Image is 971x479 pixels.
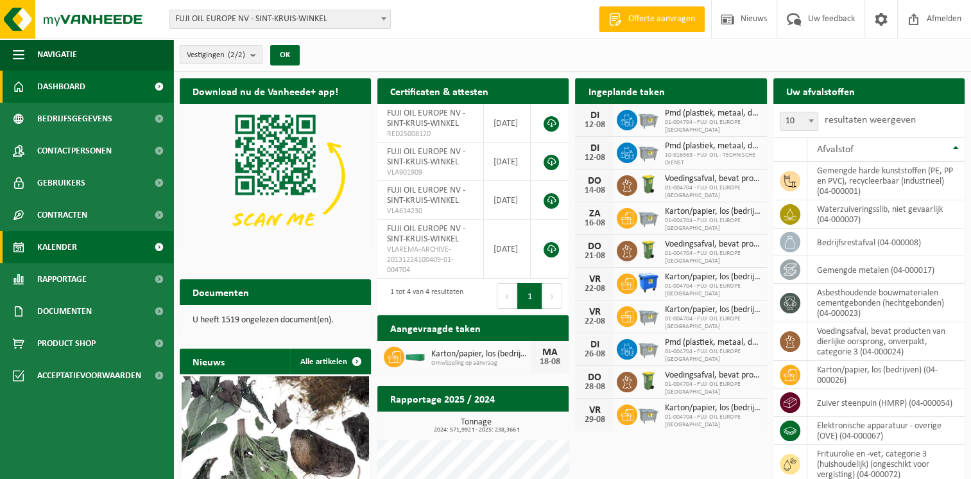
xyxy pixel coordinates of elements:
[193,316,358,325] p: U heeft 1519 ongelezen document(en).
[581,415,607,424] div: 29-08
[484,181,531,220] td: [DATE]
[807,200,965,229] td: waterzuiveringsslib, niet gevaarlijk (04-000007)
[180,279,262,304] h2: Documenten
[637,304,659,326] img: WB-2500-GAL-GY-01
[377,386,508,411] h2: Rapportage 2025 / 2024
[664,119,760,134] span: 01-004704 - FUJI OIL EUROPE [GEOGRAPHIC_DATA]
[187,46,245,65] span: Vestigingen
[581,307,607,317] div: VR
[377,315,494,340] h2: Aangevraagde taken
[37,71,85,103] span: Dashboard
[37,199,87,231] span: Contracten
[170,10,390,28] span: FUJI OIL EUROPE NV - SINT-KRUIS-WINKEL
[780,112,818,130] span: 10
[387,224,465,244] span: FUJI OIL EUROPE NV - SINT-KRUIS-WINKEL
[581,340,607,350] div: DI
[664,272,760,283] span: Karton/papier, los (bedrijven)
[517,283,542,309] button: 1
[290,349,370,374] a: Alle artikelen
[431,349,530,360] span: Karton/papier, los (bedrijven)
[581,176,607,186] div: DO
[581,405,607,415] div: VR
[581,274,607,284] div: VR
[581,317,607,326] div: 22-08
[180,104,371,248] img: Download de VHEPlus App
[431,360,530,367] span: Omwisseling op aanvraag
[637,403,659,424] img: WB-2500-GAL-GY-01
[637,108,659,130] img: WB-2500-GAL-GY-04
[825,115,916,125] label: resultaten weergeven
[581,121,607,130] div: 12-08
[664,338,760,348] span: Pmd (plastiek, metaal, drankkartons) (bedrijven)
[664,141,760,152] span: Pmd (plastiek, metaal, drankkartons) (bedrijven)
[637,141,659,162] img: WB-2500-GAL-GY-04
[664,217,760,232] span: 01-004704 - FUJI OIL EUROPE [GEOGRAPHIC_DATA]
[637,370,659,392] img: WB-0140-HPE-GN-50
[37,327,96,360] span: Product Shop
[180,45,262,64] button: Vestigingen(2/2)
[664,109,760,119] span: Pmd (plastiek, metaal, drankkartons) (bedrijven)
[581,252,607,261] div: 21-08
[637,272,659,293] img: WB-1100-HPE-BE-04
[180,78,351,103] h2: Download nu de Vanheede+ app!
[581,372,607,383] div: DO
[473,411,567,437] a: Bekijk rapportage
[664,239,760,250] span: Voedingsafval, bevat producten van dierlijke oorsprong, onverpakt, categorie 3
[625,13,698,26] span: Offerte aanvragen
[37,167,85,199] span: Gebruikers
[484,104,531,143] td: [DATE]
[581,284,607,293] div: 22-08
[37,295,92,327] span: Documenten
[664,414,760,429] span: 01-004704 - FUJI OIL EUROPE [GEOGRAPHIC_DATA]
[664,403,760,414] span: Karton/papier, los (bedrijven)
[664,250,760,265] span: 01-004704 - FUJI OIL EUROPE [GEOGRAPHIC_DATA]
[37,103,112,135] span: Bedrijfsgegevens
[599,6,705,32] a: Offerte aanvragen
[817,144,854,155] span: Afvalstof
[664,315,760,331] span: 01-004704 - FUJI OIL EUROPE [GEOGRAPHIC_DATA]
[384,418,569,433] h3: Tonnage
[664,207,760,217] span: Karton/papier, los (bedrijven)
[807,389,965,417] td: zuiver steenpuin (HMRP) (04-000054)
[664,305,760,315] span: Karton/papier, los (bedrijven)
[637,239,659,261] img: WB-0140-HPE-GN-50
[581,209,607,219] div: ZA
[773,78,868,103] h2: Uw afvalstoffen
[377,78,501,103] h2: Certificaten & attesten
[807,322,965,361] td: voedingsafval, bevat producten van dierlijke oorsprong, onverpakt, categorie 3 (04-000024)
[807,284,965,322] td: asbesthoudende bouwmaterialen cementgebonden (hechtgebonden) (04-000023)
[37,39,77,71] span: Navigatie
[637,337,659,359] img: WB-2500-GAL-GY-04
[664,152,760,167] span: 10-916363 - FUJI OIL - TECHNISCHE DIENST
[387,147,465,167] span: FUJI OIL EUROPE NV - SINT-KRUIS-WINKEL
[664,174,760,184] span: Voedingsafval, bevat producten van dierlijke oorsprong, onverpakt, categorie 3
[497,283,517,309] button: Previous
[581,143,607,153] div: DI
[387,245,474,275] span: VLAREMA-ARCHIVE-20131224100409-01-004704
[37,231,77,263] span: Kalender
[807,256,965,284] td: gemengde metalen (04-000017)
[484,143,531,181] td: [DATE]
[384,427,569,433] span: 2024: 571,992 t - 2025: 238,366 t
[581,219,607,228] div: 16-08
[387,206,474,216] span: VLA614230
[228,51,245,59] count: (2/2)
[581,153,607,162] div: 12-08
[387,168,474,178] span: VLA901909
[807,417,965,445] td: elektronische apparatuur - overige (OVE) (04-000067)
[807,162,965,200] td: gemengde harde kunststoffen (PE, PP en PVC), recycleerbaar (industrieel) (04-000001)
[384,282,463,310] div: 1 tot 4 van 4 resultaten
[664,370,760,381] span: Voedingsafval, bevat producten van dierlijke oorsprong, onverpakt, categorie 3
[537,358,562,367] div: 18-08
[664,348,760,363] span: 01-004704 - FUJI OIL EUROPE [GEOGRAPHIC_DATA]
[664,283,760,298] span: 01-004704 - FUJI OIL EUROPE [GEOGRAPHIC_DATA]
[581,241,607,252] div: DO
[169,10,391,29] span: FUJI OIL EUROPE NV - SINT-KRUIS-WINKEL
[807,229,965,256] td: bedrijfsrestafval (04-000008)
[581,186,607,195] div: 14-08
[387,186,465,205] span: FUJI OIL EUROPE NV - SINT-KRUIS-WINKEL
[484,220,531,279] td: [DATE]
[37,360,141,392] span: Acceptatievoorwaarden
[637,173,659,195] img: WB-0140-HPE-GN-50
[387,129,474,139] span: RED25008120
